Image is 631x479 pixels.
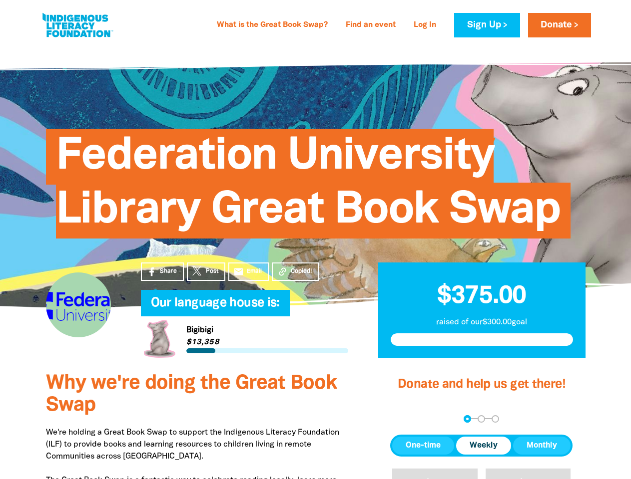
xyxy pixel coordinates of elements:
a: Find an event [340,17,402,33]
a: emailEmail [228,262,269,281]
span: Share [160,267,177,276]
span: Monthly [527,440,557,452]
span: Why we're doing the Great Book Swap [46,374,337,415]
a: What is the Great Book Swap? [211,17,334,33]
a: Donate [528,13,591,37]
span: Federation University Library Great Book Swap [56,136,561,239]
a: Log In [408,17,442,33]
button: One-time [392,437,454,455]
span: Our language house is: [151,297,280,316]
span: Copied! [291,267,312,276]
a: Post [187,262,225,281]
span: Post [206,267,218,276]
button: Monthly [513,437,571,455]
span: Email [247,267,262,276]
a: Share [141,262,184,281]
button: Copied! [272,262,319,281]
span: Donate and help us get there! [398,379,566,390]
button: Navigate to step 1 of 3 to enter your donation amount [464,415,471,423]
a: Sign Up [454,13,520,37]
span: One-time [406,440,441,452]
button: Navigate to step 3 of 3 to enter your payment details [492,415,499,423]
i: email [233,266,244,277]
button: Weekly [456,437,511,455]
span: Weekly [470,440,498,452]
h6: My Team [141,306,348,312]
div: Donation frequency [390,435,573,457]
span: $375.00 [437,285,526,308]
button: Navigate to step 2 of 3 to enter your details [478,415,485,423]
p: raised of our $300.00 goal [391,316,573,328]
